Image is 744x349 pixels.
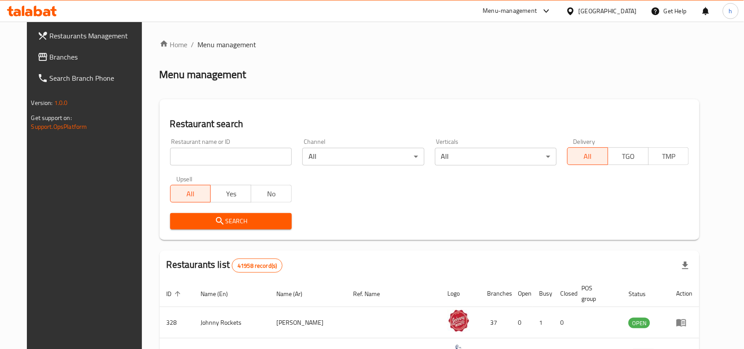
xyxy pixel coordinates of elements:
[669,280,699,307] th: Action
[198,39,257,50] span: Menu management
[532,307,554,338] td: 1
[170,117,689,131] h2: Restaurant search
[170,148,292,165] input: Search for restaurant name or ID..
[532,280,554,307] th: Busy
[554,280,575,307] th: Closed
[480,280,511,307] th: Branches
[676,317,692,328] div: Menu
[30,46,151,68] a: Branches
[579,6,637,16] div: [GEOGRAPHIC_DATA]
[160,307,194,338] td: 328
[232,262,282,270] span: 41958 record(s)
[571,150,605,163] span: All
[50,73,144,83] span: Search Branch Phone
[54,97,68,109] span: 1.0.0
[191,39,194,50] li: /
[648,147,689,165] button: TMP
[353,289,391,299] span: Ref. Name
[629,289,657,299] span: Status
[194,307,270,338] td: Johnny Rockets
[448,310,470,332] img: Johnny Rockets
[269,307,346,338] td: [PERSON_NAME]
[210,185,251,203] button: Yes
[50,30,144,41] span: Restaurants Management
[214,188,248,200] span: Yes
[251,185,292,203] button: No
[31,112,72,124] span: Get support on:
[160,39,188,50] a: Home
[302,148,424,165] div: All
[31,121,87,132] a: Support.OpsPlatform
[276,289,314,299] span: Name (Ar)
[573,139,595,145] label: Delivery
[174,188,208,200] span: All
[177,216,285,227] span: Search
[176,176,193,182] label: Upsell
[629,318,650,328] div: OPEN
[612,150,645,163] span: TGO
[201,289,240,299] span: Name (En)
[608,147,649,165] button: TGO
[567,147,608,165] button: All
[167,289,183,299] span: ID
[255,188,288,200] span: No
[652,150,686,163] span: TMP
[441,280,480,307] th: Logo
[511,307,532,338] td: 0
[30,25,151,46] a: Restaurants Management
[160,39,700,50] nav: breadcrumb
[675,255,696,276] div: Export file
[170,213,292,229] button: Search
[511,280,532,307] th: Open
[554,307,575,338] td: 0
[483,6,537,16] div: Menu-management
[480,307,511,338] td: 37
[30,68,151,89] a: Search Branch Phone
[167,258,283,273] h2: Restaurants list
[629,318,650,328] span: OPEN
[435,148,557,165] div: All
[31,97,53,109] span: Version:
[160,68,246,82] h2: Menu management
[170,185,211,203] button: All
[582,283,611,304] span: POS group
[232,259,283,273] div: Total records count
[50,52,144,62] span: Branches
[729,6,733,16] span: h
